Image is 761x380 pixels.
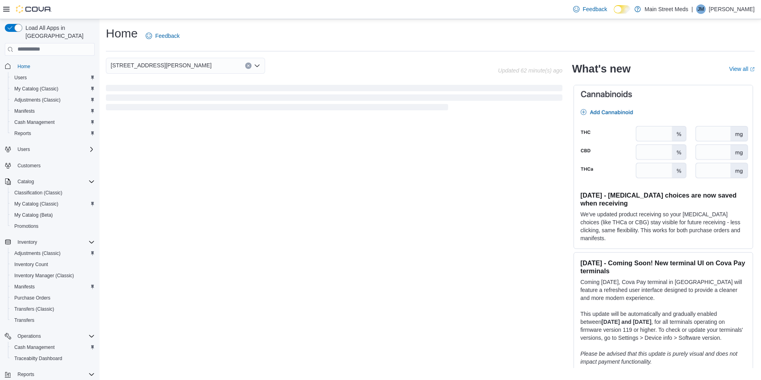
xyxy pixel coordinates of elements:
span: Catalog [18,178,34,185]
h3: [DATE] - [MEDICAL_DATA] choices are now saved when receiving [580,191,746,207]
em: Please be advised that this update is purely visual and does not impact payment functionality. [580,351,738,365]
span: Customers [14,161,95,170]
span: Load All Apps in [GEOGRAPHIC_DATA] [22,24,95,40]
span: Transfers [14,317,34,323]
a: My Catalog (Classic) [11,199,62,209]
span: My Catalog (Classic) [14,86,59,92]
a: View allExternal link [729,66,755,72]
span: [STREET_ADDRESS][PERSON_NAME] [111,61,212,70]
span: My Catalog (Beta) [14,212,53,218]
span: Reports [18,371,34,378]
button: Manifests [8,106,98,117]
button: Operations [14,331,44,341]
span: Manifests [11,106,95,116]
span: Operations [18,333,41,339]
button: Transfers [8,315,98,326]
img: Cova [16,5,52,13]
span: Cash Management [14,119,55,125]
button: My Catalog (Classic) [8,83,98,94]
span: Feedback [155,32,180,40]
button: Clear input [245,63,252,69]
a: Customers [14,161,44,170]
span: Adjustments (Classic) [11,249,95,258]
a: Traceabilty Dashboard [11,354,65,363]
a: Cash Management [11,118,58,127]
button: Open list of options [254,63,260,69]
button: Users [14,145,33,154]
div: Josh Mowery [696,4,706,14]
h3: [DATE] - Coming Soon! New terminal UI on Cova Pay terminals [580,259,746,275]
button: Classification (Classic) [8,187,98,198]
button: Cash Management [8,342,98,353]
span: Classification (Classic) [11,188,95,198]
button: Cash Management [8,117,98,128]
input: Dark Mode [614,5,630,14]
span: Transfers (Classic) [14,306,54,312]
span: Users [14,145,95,154]
span: Classification (Classic) [14,190,62,196]
button: Reports [8,128,98,139]
span: My Catalog (Classic) [11,199,95,209]
span: Operations [14,331,95,341]
a: Manifests [11,282,38,292]
p: We've updated product receiving so your [MEDICAL_DATA] choices (like THCa or CBG) stay visible fo... [580,210,746,242]
span: Purchase Orders [11,293,95,303]
span: My Catalog (Beta) [11,210,95,220]
span: Cash Management [11,118,95,127]
span: Users [11,73,95,82]
a: Adjustments (Classic) [11,95,64,105]
a: Reports [11,129,34,138]
span: Users [18,146,30,153]
a: Adjustments (Classic) [11,249,64,258]
span: Customers [18,163,41,169]
button: Reports [2,369,98,380]
button: Manifests [8,281,98,292]
span: Manifests [14,284,35,290]
span: Inventory Manager (Classic) [11,271,95,280]
button: Home [2,61,98,72]
span: Manifests [14,108,35,114]
a: Inventory Count [11,260,51,269]
p: | [691,4,693,14]
span: Inventory Count [11,260,95,269]
span: Adjustments (Classic) [11,95,95,105]
span: My Catalog (Classic) [11,84,95,94]
button: Purchase Orders [8,292,98,304]
button: Inventory [2,237,98,248]
a: Inventory Manager (Classic) [11,271,77,280]
span: Adjustments (Classic) [14,250,60,257]
p: This update will be automatically and gradually enabled between , for all terminals operating on ... [580,310,746,342]
span: Promotions [11,221,95,231]
a: Purchase Orders [11,293,54,303]
span: Transfers [11,315,95,325]
span: Home [14,61,95,71]
p: Updated 62 minute(s) ago [498,67,562,74]
button: Users [2,144,98,155]
button: Inventory Count [8,259,98,270]
span: Inventory Manager (Classic) [14,272,74,279]
span: Home [18,63,30,70]
span: Manifests [11,282,95,292]
button: Inventory [14,237,40,247]
svg: External link [750,67,755,72]
span: Inventory Count [14,261,48,268]
button: My Catalog (Classic) [8,198,98,210]
a: My Catalog (Classic) [11,84,62,94]
button: Catalog [2,176,98,187]
span: Cash Management [11,343,95,352]
button: Inventory Manager (Classic) [8,270,98,281]
span: Cash Management [14,344,55,351]
span: Traceabilty Dashboard [14,355,62,362]
span: Reports [14,130,31,137]
span: Catalog [14,177,95,186]
button: Promotions [8,221,98,232]
span: Transfers (Classic) [11,304,95,314]
a: Promotions [11,221,42,231]
span: Reports [11,129,95,138]
button: My Catalog (Beta) [8,210,98,221]
span: My Catalog (Classic) [14,201,59,207]
a: Cash Management [11,343,58,352]
button: Transfers (Classic) [8,304,98,315]
span: Inventory [14,237,95,247]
